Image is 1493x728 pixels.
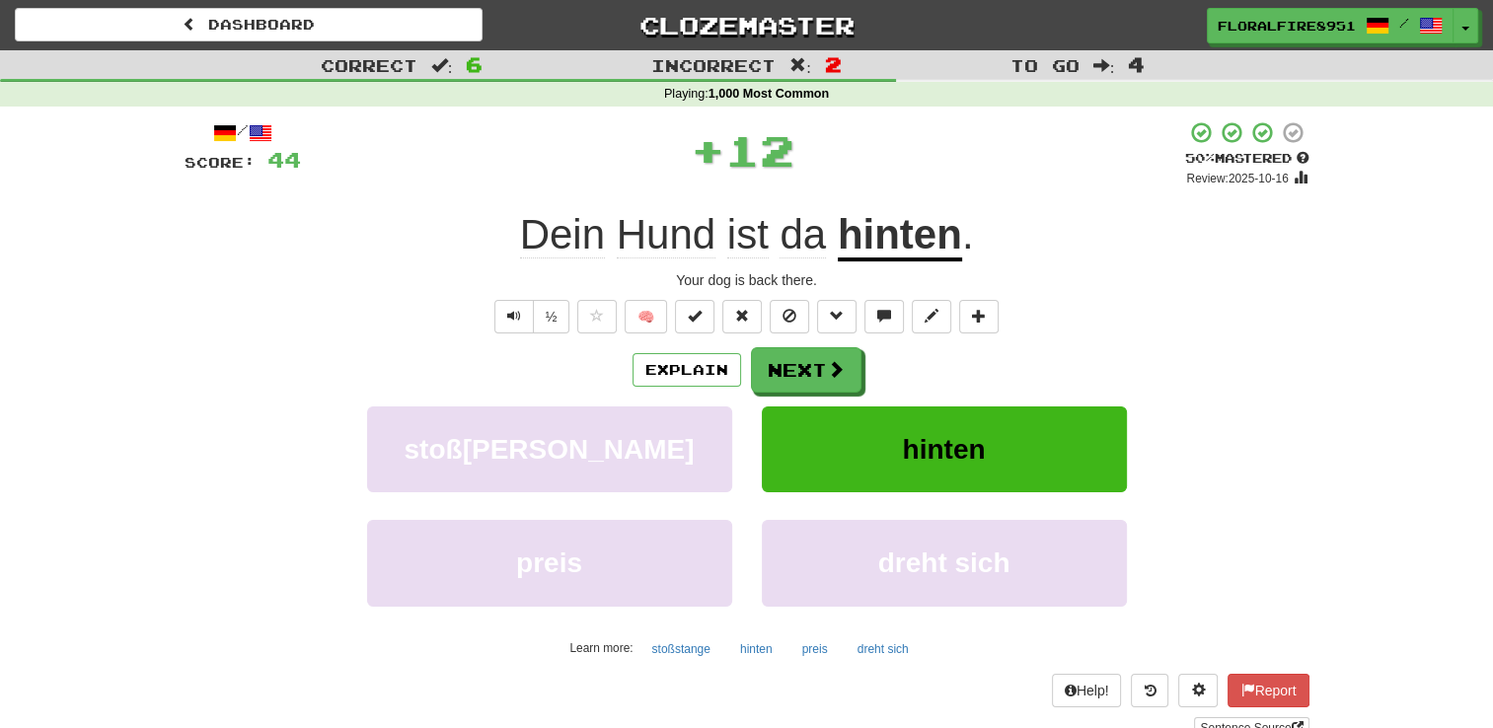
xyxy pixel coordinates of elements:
[1185,150,1215,166] span: 50 %
[625,300,667,333] button: 🧠
[1128,52,1145,76] span: 4
[725,125,794,175] span: 12
[903,434,986,465] span: hinten
[1185,150,1309,168] div: Mastered
[864,300,904,333] button: Discuss sentence (alt+u)
[1399,16,1409,30] span: /
[762,520,1127,606] button: dreht sich
[15,8,483,41] a: Dashboard
[825,52,842,76] span: 2
[1228,674,1308,707] button: Report
[431,57,453,74] span: :
[729,634,784,664] button: hinten
[185,120,301,145] div: /
[404,434,694,465] span: sto ß [PERSON_NAME]
[817,300,857,333] button: Grammar (alt+g)
[490,300,570,333] div: Text-to-speech controls
[780,211,826,258] span: da
[762,406,1127,492] button: hinten
[959,300,999,333] button: Add to collection (alt+a)
[675,300,714,333] button: Set this sentence to 100% Mastered (alt+m)
[633,353,741,387] button: Explain
[569,641,633,655] small: Learn more :
[512,8,980,42] a: Clozemaster
[520,211,605,258] span: Dein
[321,55,417,75] span: Correct
[1186,172,1288,185] small: Review : 2025 - 10 - 16
[533,300,570,333] button: ½
[722,300,762,333] button: Reset to 0% Mastered (alt+r)
[727,211,769,258] span: ist
[367,520,732,606] button: preis
[791,634,839,664] button: preis
[912,300,951,333] button: Edit sentence (alt+d)
[838,211,962,261] u: hinten
[185,270,1309,290] div: Your dog is back there.
[516,547,582,578] span: preis
[1207,8,1454,43] a: FloralFire8951 /
[1131,674,1168,707] button: Round history (alt+y)
[641,634,721,664] button: stoßstange
[651,55,776,75] span: Incorrect
[367,406,732,492] button: stoß[PERSON_NAME]
[494,300,534,333] button: Play sentence audio (ctl+space)
[185,154,256,171] span: Score:
[617,211,715,258] span: Hund
[770,300,809,333] button: Ignore sentence (alt+i)
[962,211,974,257] span: .
[691,120,725,180] span: +
[577,300,617,333] button: Favorite sentence (alt+f)
[751,347,861,393] button: Next
[878,547,1010,578] span: dreht sich
[1010,55,1080,75] span: To go
[267,147,301,172] span: 44
[789,57,811,74] span: :
[1093,57,1115,74] span: :
[1052,674,1122,707] button: Help!
[847,634,920,664] button: dreht sich
[466,52,483,76] span: 6
[709,87,829,101] strong: 1,000 Most Common
[1218,17,1356,35] span: FloralFire8951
